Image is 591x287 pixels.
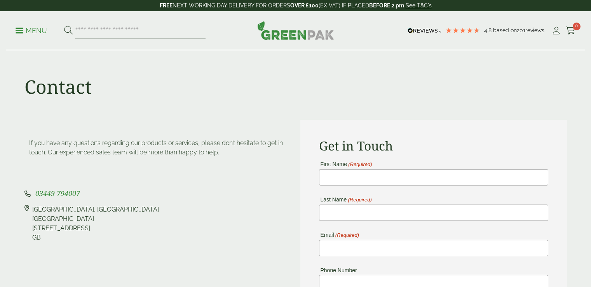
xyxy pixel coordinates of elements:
[484,27,493,33] span: 4.8
[319,268,357,273] label: Phone Number
[445,27,480,34] div: 4.79 Stars
[408,28,441,33] img: REVIEWS.io
[16,26,47,35] p: Menu
[406,2,432,9] a: See T&C's
[369,2,404,9] strong: BEFORE 2 pm
[319,138,548,153] h2: Get in Touch
[347,197,372,203] span: (Required)
[160,2,173,9] strong: FREE
[35,190,80,198] a: 03449 794007
[35,189,80,198] span: 03449 794007
[257,21,334,40] img: GreenPak Supplies
[24,75,92,98] h1: Contact
[551,27,561,35] i: My Account
[319,161,372,167] label: First Name
[493,27,517,33] span: Based on
[319,232,359,238] label: Email
[319,197,372,203] label: Last Name
[29,138,286,157] p: If you have any questions regarding our products or services, please don’t hesitate to get in tou...
[348,162,372,167] span: (Required)
[566,27,575,35] i: Cart
[566,25,575,37] a: 0
[335,233,359,238] span: (Required)
[32,205,159,242] div: [GEOGRAPHIC_DATA], [GEOGRAPHIC_DATA] [GEOGRAPHIC_DATA] [STREET_ADDRESS] GB
[517,27,525,33] span: 201
[16,26,47,34] a: Menu
[525,27,544,33] span: reviews
[290,2,319,9] strong: OVER £100
[573,23,581,30] span: 0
